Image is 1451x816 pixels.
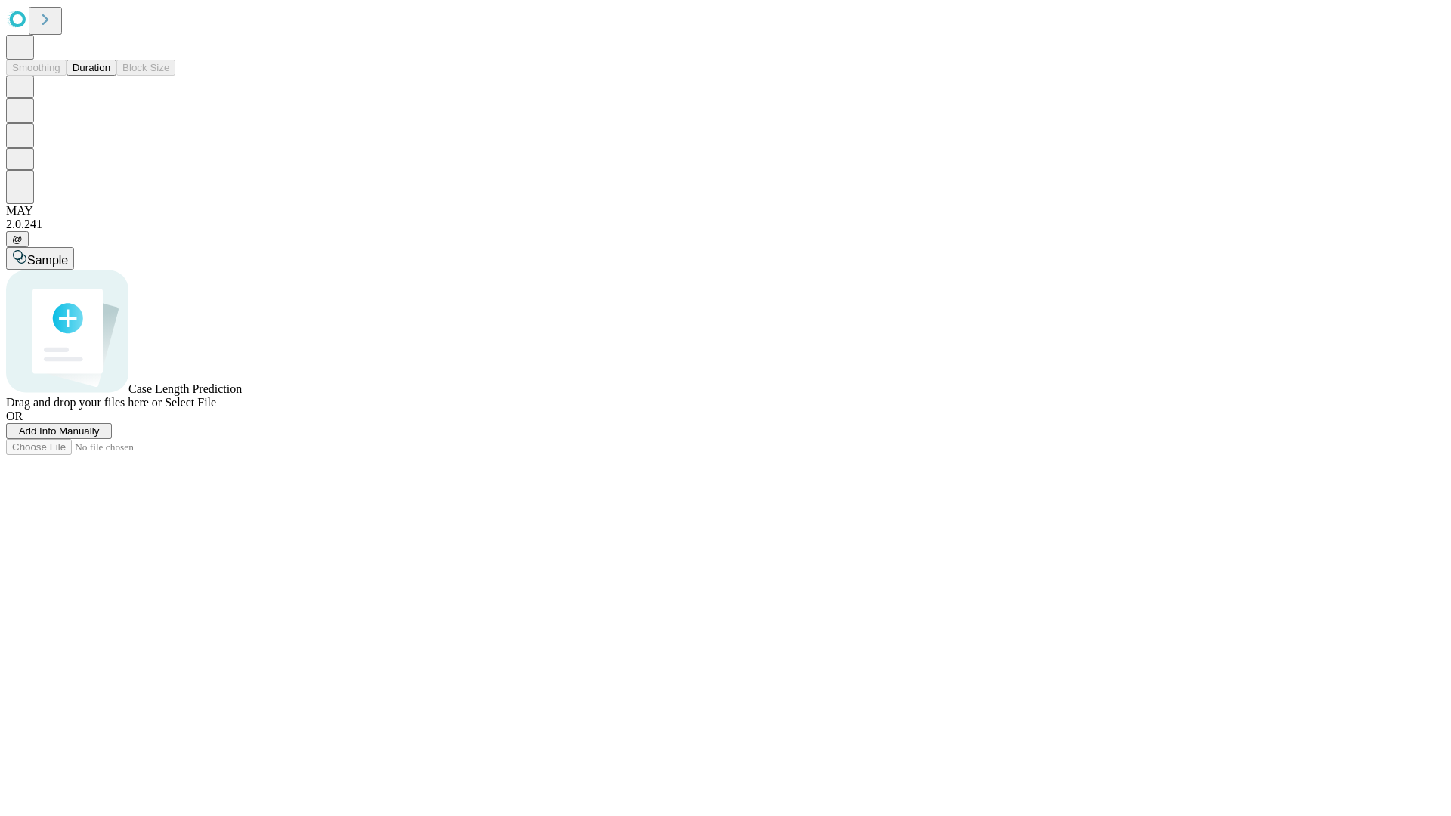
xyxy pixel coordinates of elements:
[6,410,23,422] span: OR
[6,218,1445,231] div: 2.0.241
[165,396,216,409] span: Select File
[6,423,112,439] button: Add Info Manually
[6,231,29,247] button: @
[27,254,68,267] span: Sample
[6,247,74,270] button: Sample
[6,204,1445,218] div: MAY
[19,425,100,437] span: Add Info Manually
[67,60,116,76] button: Duration
[12,233,23,245] span: @
[6,396,162,409] span: Drag and drop your files here or
[6,60,67,76] button: Smoothing
[128,382,242,395] span: Case Length Prediction
[116,60,175,76] button: Block Size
